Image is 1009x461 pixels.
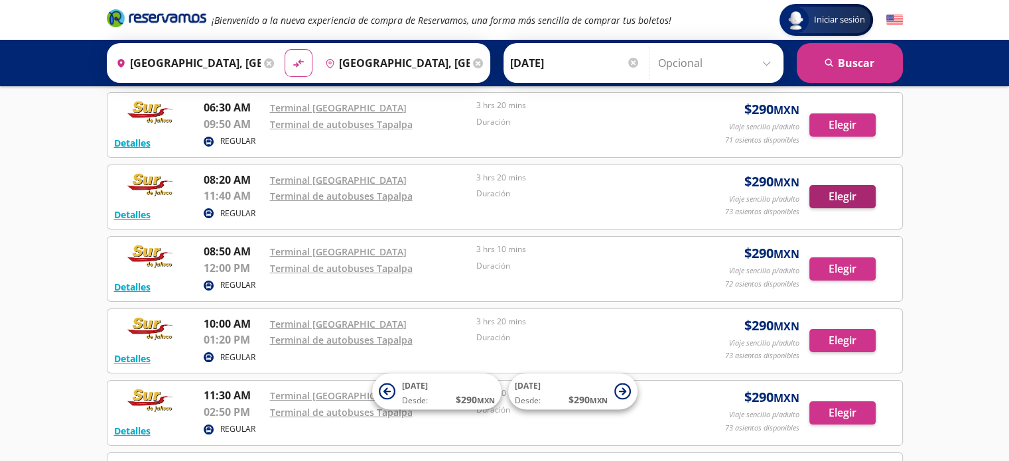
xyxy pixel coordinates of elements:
[107,8,206,28] i: Brand Logo
[270,245,407,258] a: Terminal [GEOGRAPHIC_DATA]
[270,334,413,346] a: Terminal de autobuses Tapalpa
[744,387,799,407] span: $ 290
[114,99,187,126] img: RESERVAMOS
[809,329,876,352] button: Elegir
[204,260,263,276] p: 12:00 PM
[114,280,151,294] button: Detalles
[590,395,608,405] small: MXN
[107,8,206,32] a: Brand Logo
[744,99,799,119] span: $ 290
[220,135,255,147] p: REGULAR
[476,172,677,184] p: 3 hrs 20 mins
[476,332,677,344] p: Duración
[114,316,187,342] img: RESERVAMOS
[114,243,187,270] img: RESERVAMOS
[114,387,187,414] img: RESERVAMOS
[476,116,677,128] p: Duración
[809,113,876,137] button: Elegir
[725,206,799,218] p: 73 asientos disponibles
[515,380,541,391] span: [DATE]
[114,424,151,438] button: Detalles
[270,318,407,330] a: Terminal [GEOGRAPHIC_DATA]
[476,260,677,272] p: Duración
[797,43,903,83] button: Buscar
[774,391,799,405] small: MXN
[220,423,255,435] p: REGULAR
[270,406,413,419] a: Terminal de autobuses Tapalpa
[114,208,151,222] button: Detalles
[729,194,799,205] p: Viaje sencillo p/adulto
[658,46,777,80] input: Opcional
[204,316,263,332] p: 10:00 AM
[114,352,151,365] button: Detalles
[744,316,799,336] span: $ 290
[725,135,799,146] p: 71 asientos disponibles
[476,316,677,328] p: 3 hrs 20 mins
[510,46,640,80] input: Elegir Fecha
[729,338,799,349] p: Viaje sencillo p/adulto
[809,257,876,281] button: Elegir
[809,13,870,27] span: Iniciar sesión
[774,175,799,190] small: MXN
[270,262,413,275] a: Terminal de autobuses Tapalpa
[204,99,263,115] p: 06:30 AM
[402,380,428,391] span: [DATE]
[774,103,799,117] small: MXN
[220,279,255,291] p: REGULAR
[204,332,263,348] p: 01:20 PM
[725,279,799,290] p: 72 asientos disponibles
[204,387,263,403] p: 11:30 AM
[477,395,495,405] small: MXN
[204,188,263,204] p: 11:40 AM
[476,243,677,255] p: 3 hrs 10 mins
[111,46,261,80] input: Buscar Origen
[725,423,799,434] p: 73 asientos disponibles
[402,395,428,407] span: Desde:
[320,46,470,80] input: Buscar Destino
[270,118,413,131] a: Terminal de autobuses Tapalpa
[220,208,255,220] p: REGULAR
[809,185,876,208] button: Elegir
[114,136,151,150] button: Detalles
[729,409,799,421] p: Viaje sencillo p/adulto
[886,12,903,29] button: English
[270,389,407,402] a: Terminal [GEOGRAPHIC_DATA]
[204,404,263,420] p: 02:50 PM
[729,265,799,277] p: Viaje sencillo p/adulto
[372,373,502,410] button: [DATE]Desde:$290MXN
[204,243,263,259] p: 08:50 AM
[508,373,638,410] button: [DATE]Desde:$290MXN
[204,172,263,188] p: 08:20 AM
[212,14,671,27] em: ¡Bienvenido a la nueva experiencia de compra de Reservamos, una forma más sencilla de comprar tus...
[270,174,407,186] a: Terminal [GEOGRAPHIC_DATA]
[569,393,608,407] span: $ 290
[220,352,255,363] p: REGULAR
[809,401,876,425] button: Elegir
[729,121,799,133] p: Viaje sencillo p/adulto
[774,319,799,334] small: MXN
[744,172,799,192] span: $ 290
[515,395,541,407] span: Desde:
[774,247,799,261] small: MXN
[725,350,799,362] p: 73 asientos disponibles
[204,116,263,132] p: 09:50 AM
[270,101,407,114] a: Terminal [GEOGRAPHIC_DATA]
[744,243,799,263] span: $ 290
[476,188,677,200] p: Duración
[270,190,413,202] a: Terminal de autobuses Tapalpa
[476,99,677,111] p: 3 hrs 20 mins
[114,172,187,198] img: RESERVAMOS
[476,404,677,416] p: Duración
[456,393,495,407] span: $ 290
